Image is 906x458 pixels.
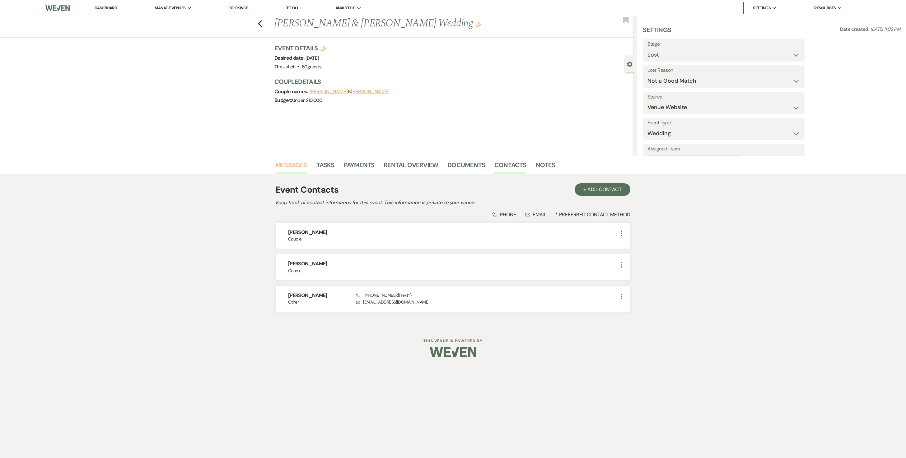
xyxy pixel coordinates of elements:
div: Phone [493,211,516,218]
h3: Couple Details [274,77,623,86]
div: [PERSON_NAME] [648,155,686,164]
span: Couple [288,268,349,274]
span: Settings [753,5,771,11]
a: Payments [344,160,375,174]
a: Contacts [494,160,526,174]
span: Couple names: [274,88,309,95]
span: [PHONE_NUMBER] (Text*) [356,292,411,298]
a: Tasks [316,160,334,174]
a: Rental Overview [384,160,438,174]
h3: Settings [643,25,671,39]
button: + Add Contact [575,183,630,196]
label: Assigned Users: [647,144,800,153]
span: Date created: [840,26,871,32]
span: & [309,89,390,95]
button: Edit [476,22,481,27]
span: Budget: [274,97,292,103]
span: Other [288,299,349,305]
label: Event Type: [647,118,800,127]
a: Bookings [229,5,249,11]
span: [DATE] [306,55,319,61]
span: Analytics [335,5,355,11]
h6: [PERSON_NAME] [288,260,349,267]
img: Weven Logo [45,2,70,15]
div: [PERSON_NAME] [694,155,733,164]
h1: Event Contacts [276,183,339,196]
label: Lost Reason [647,66,800,75]
span: [DATE] 11:02 PM [871,26,900,32]
a: Dashboard [95,5,117,11]
h6: [PERSON_NAME] [288,292,349,299]
span: Resources [814,5,836,11]
div: * Preferred Contact Method [276,211,630,218]
h3: Event Details [274,44,326,53]
span: Under $10,000 [292,97,322,103]
p: [EMAIL_ADDRESS][DOMAIN_NAME] [356,299,618,305]
span: Couple [288,236,349,242]
a: Documents [447,160,485,174]
img: Weven Logo [430,341,476,363]
span: The Juliet [274,64,295,70]
span: 60 guests [302,64,321,70]
span: Desired date: [274,55,306,61]
a: To Do [286,5,298,11]
label: Stage: [647,40,800,49]
span: Manage Venues [155,5,185,11]
a: Notes [536,160,555,174]
div: Email [525,211,547,218]
button: [PERSON_NAME] [309,89,348,94]
h2: Keep track of contact information for this event. This information is private to your venue. [276,199,630,206]
button: [PERSON_NAME] [351,89,390,94]
button: Close lead details [627,61,633,67]
h1: [PERSON_NAME] & [PERSON_NAME] Wedding [274,16,553,31]
h6: [PERSON_NAME] [288,229,349,236]
a: Messages [276,160,307,174]
label: Source: [647,93,800,102]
